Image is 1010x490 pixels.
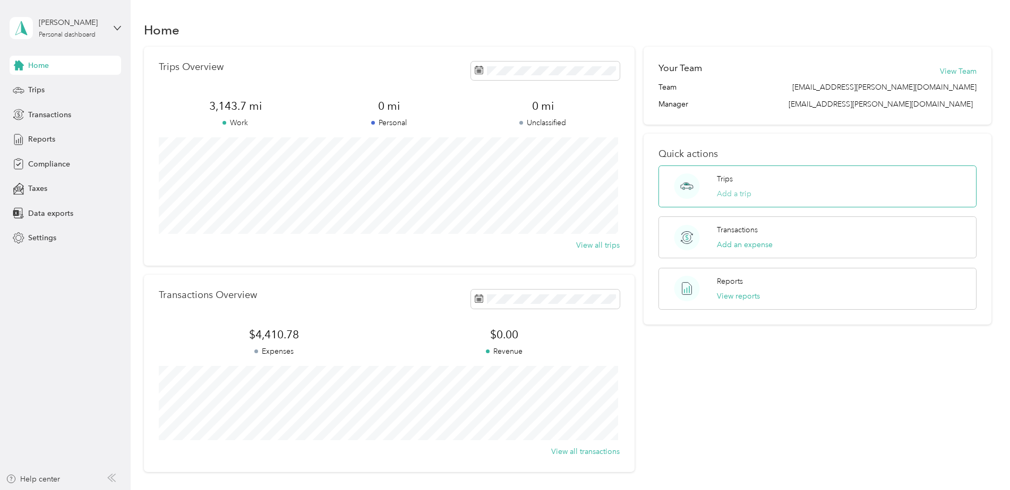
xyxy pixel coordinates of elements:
[466,99,620,113] span: 0 mi
[717,276,743,287] p: Reports
[389,346,620,357] p: Revenue
[28,134,55,145] span: Reports
[951,431,1010,490] iframe: Everlance-gr Chat Button Frame
[717,291,760,302] button: View reports
[159,290,257,301] p: Transactions Overview
[389,327,620,342] span: $0.00
[658,62,702,75] h2: Your Team
[28,208,73,219] span: Data exports
[312,117,466,128] p: Personal
[39,32,96,38] div: Personal dashboard
[466,117,620,128] p: Unclassified
[717,224,758,235] p: Transactions
[28,109,71,120] span: Transactions
[717,239,773,250] button: Add an expense
[28,60,49,71] span: Home
[940,66,977,77] button: View Team
[159,327,389,342] span: $4,410.78
[717,188,751,199] button: Add a trip
[717,173,733,185] p: Trips
[312,99,466,113] span: 0 mi
[144,24,179,36] h1: Home
[39,17,105,28] div: [PERSON_NAME]
[658,82,677,93] span: Team
[658,148,977,160] p: Quick actions
[658,99,688,110] span: Manager
[551,446,620,457] button: View all transactions
[28,183,47,194] span: Taxes
[28,84,45,95] span: Trips
[28,159,70,170] span: Compliance
[159,346,389,357] p: Expenses
[28,232,56,243] span: Settings
[159,62,224,73] p: Trips Overview
[789,100,973,109] span: [EMAIL_ADDRESS][PERSON_NAME][DOMAIN_NAME]
[6,474,60,485] button: Help center
[159,99,312,113] span: 3,143.7 mi
[576,240,620,251] button: View all trips
[792,82,977,93] span: [EMAIL_ADDRESS][PERSON_NAME][DOMAIN_NAME]
[159,117,312,128] p: Work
